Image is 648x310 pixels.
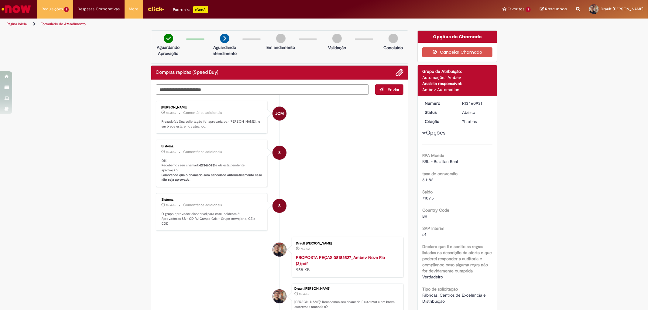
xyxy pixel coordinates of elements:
[278,199,281,213] span: S
[328,45,346,51] p: Validação
[422,232,427,237] span: s4
[545,6,567,12] span: Rascunhos
[422,74,492,80] div: Automações Ambev
[294,287,400,291] div: Drault [PERSON_NAME]
[422,195,434,201] span: 7109.5
[601,6,643,12] span: Drault [PERSON_NAME]
[162,106,263,109] div: [PERSON_NAME]
[296,254,397,273] div: 958 KB
[526,7,531,12] span: 3
[462,100,490,106] div: R13460931
[422,274,443,280] span: Verdadeiro
[422,68,492,74] div: Grupo de Atribuição:
[273,289,286,303] div: Drault Almeida Thoma Filho
[148,4,164,13] img: click_logo_yellow_360x200.png
[41,22,86,26] a: Formulário de Atendimento
[296,255,385,266] a: PROPOSTA PEÇAS 08182527_Ambev Nova Rio (3).pdf
[462,118,490,124] div: 29/08/2025 09:05:26
[422,189,433,195] b: Saldo
[462,109,490,115] div: Aberto
[156,70,219,75] h2: Compras rápidas (Speed Buy) Histórico de tíquete
[422,226,444,231] b: SAP Interim
[162,158,263,182] p: Olá! Recebemos seu chamado e ele esta pendente aprovação.
[275,106,284,121] span: JCM
[462,119,477,124] time: 29/08/2025 09:05:26
[156,84,369,95] textarea: Digite sua mensagem aqui...
[162,173,263,182] b: Lembrando que o chamado será cancelado automaticamente caso não seja aprovado.
[42,6,63,12] span: Requisições
[166,150,176,154] time: 29/08/2025 09:05:39
[278,145,281,160] span: S
[164,34,173,43] img: check-circle-green.png
[193,6,208,13] p: +GenAi
[162,119,263,129] p: Prezado(a), Sua solicitação foi aprovada por [PERSON_NAME] , e em breve estaremos atuando.
[422,159,458,164] span: BRL - Brazilian Real
[299,292,309,296] span: 7h atrás
[64,7,69,12] span: 1
[183,203,222,208] small: Comentários adicionais
[273,243,286,257] div: Drault Almeida Thoma Filho
[508,6,524,12] span: Favoritos
[162,198,263,202] div: Sistema
[422,153,444,158] b: RPA Moeda
[422,177,433,182] span: 6.1182
[166,150,176,154] span: 7h atrás
[422,207,449,213] b: Country Code
[78,6,120,12] span: Despesas Corporativas
[540,6,567,12] a: Rascunhos
[422,87,492,93] div: Ambev Automation
[273,146,286,160] div: System
[420,118,458,124] dt: Criação
[166,111,176,115] span: 6h atrás
[210,44,239,56] p: Aguardando atendimento
[422,286,458,292] b: Tipo de solicitação
[375,84,403,95] button: Enviar
[183,110,222,115] small: Comentários adicionais
[7,22,28,26] a: Página inicial
[162,212,263,226] p: O grupo aprovador disponível para esse incidente é: Aprovadores SB - CD RJ Campo Gde - Grupo cerv...
[162,145,263,148] div: Sistema
[129,6,139,12] span: More
[422,47,492,57] button: Cancelar Chamado
[154,44,183,56] p: Aguardando Aprovação
[166,203,176,207] span: 7h atrás
[220,34,229,43] img: arrow-next.png
[296,242,397,245] div: Drault [PERSON_NAME]
[422,80,492,87] div: Analista responsável:
[300,247,310,251] span: 7h atrás
[332,34,342,43] img: img-circle-grey.png
[388,87,399,92] span: Enviar
[273,107,286,121] div: José Carlos Menezes De Oliveira Junior
[173,6,208,13] div: Padroniza
[422,244,492,274] b: Declaro que li e aceito as regras listadas na descrição da oferta e que poderei responder a audit...
[200,163,216,168] b: R13460931
[299,292,309,296] time: 29/08/2025 09:05:26
[273,199,286,213] div: System
[418,31,497,43] div: Opções do Chamado
[1,3,32,15] img: ServiceNow
[294,300,400,309] p: [PERSON_NAME]! Recebemos seu chamado R13460931 e em breve estaremos atuando.
[383,45,403,51] p: Concluído
[420,100,458,106] dt: Número
[300,247,310,251] time: 29/08/2025 09:05:12
[422,171,458,176] b: taxa de conversão
[166,203,176,207] time: 29/08/2025 09:05:36
[5,19,427,30] ul: Trilhas de página
[422,292,487,304] span: Fábricas, Centros de Excelência e Distribuição
[183,149,222,155] small: Comentários adicionais
[389,34,398,43] img: img-circle-grey.png
[420,109,458,115] dt: Status
[396,69,403,77] button: Adicionar anexos
[266,44,295,50] p: Em andamento
[166,111,176,115] time: 29/08/2025 09:34:19
[422,213,427,219] span: BR
[276,34,286,43] img: img-circle-grey.png
[462,119,477,124] span: 7h atrás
